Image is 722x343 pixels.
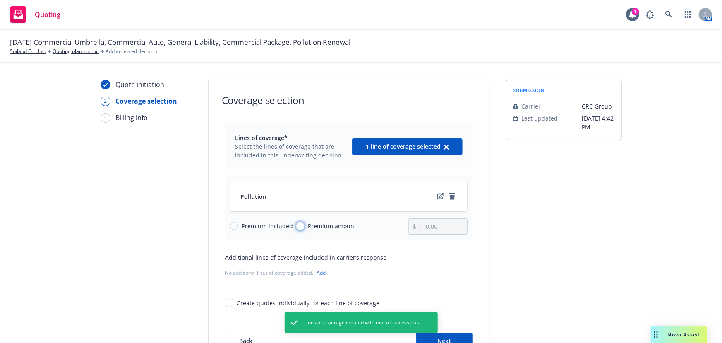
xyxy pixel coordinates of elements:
a: Quoting plan submit [53,48,99,55]
span: Carrier [521,102,541,111]
div: Coverage selection [115,96,177,106]
span: Quoting [35,11,60,18]
span: CRC Group [582,102,615,111]
div: Drag to move [651,326,661,343]
svg: clear selection [444,145,449,150]
span: submission [513,87,545,94]
span: Pollution [240,192,266,201]
input: 0.00 [421,219,467,234]
span: Select the lines of coverage that are included in this underwriting decision. [235,142,347,159]
div: No additional lines of coverage added. [225,268,473,277]
input: Premium included [230,222,238,230]
span: Last updated [521,114,558,123]
h1: Coverage selection [222,93,304,107]
a: Quoting [7,3,64,26]
span: [DATE] Commercial Umbrella, Commercial Auto, General Liability, Commercial Package, Pollution Ren... [10,37,350,48]
div: 3 [101,113,110,123]
div: Additional lines of coverage included in carrier’s response [225,253,473,262]
span: 1 line of coverage selected [366,143,441,150]
span: Premium included [242,222,293,230]
button: Nova Assist [651,326,707,343]
div: Create quotes individually for each line of coverage [237,299,379,307]
a: Switch app [680,6,696,23]
span: Lines of coverage* [235,133,347,142]
input: Premium amount [296,222,305,230]
span: [DATE] 4:42 PM [582,114,615,131]
div: Billing info [115,113,148,123]
span: Premium amount [308,222,356,230]
a: Report a Bug [642,6,658,23]
a: edit [436,191,446,201]
div: 2 [101,97,110,106]
a: remove [447,191,457,201]
div: Quote initiation [115,80,164,89]
button: 1 line of coverage selectedclear selection [352,138,463,155]
span: Add accepted decision [106,48,157,55]
span: Lines of coverage created with market access data [305,319,421,326]
a: Search [661,6,677,23]
a: Soiland Co., Inc. [10,48,46,55]
a: Add [317,269,326,276]
span: Nova Assist [668,331,700,338]
div: 1 [632,8,639,15]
